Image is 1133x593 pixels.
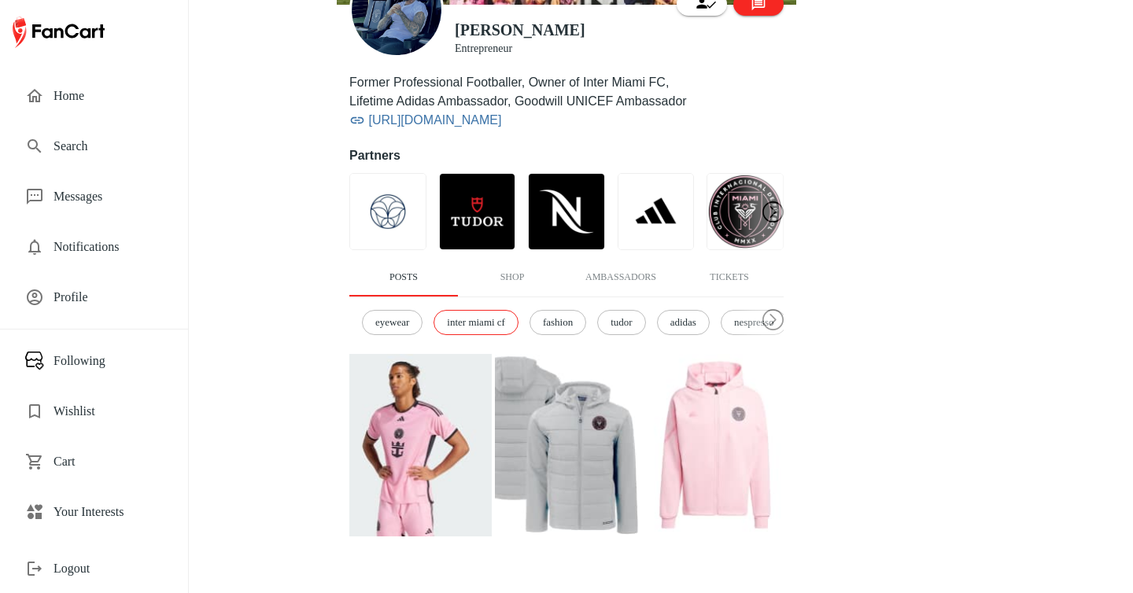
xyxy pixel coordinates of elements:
div: Former Professional Footballer, Owner of Inter Miami FC, Lifetime Adidas Ambassador, Goodwill UNI... [349,73,784,111]
img: 85a11cfdf0-7f7f-11ee-a53d-7bf8608c1485.jpg [439,173,516,250]
div: adidas [657,310,710,335]
h6: Entrepreneur [455,40,585,57]
a: [URL][DOMAIN_NAME] [368,111,501,130]
div: Messages [13,178,175,215]
div: Notifications [13,228,175,266]
span: fashion [534,315,581,330]
h3: [PERSON_NAME] [455,21,585,39]
div: inter miami cf [434,310,519,335]
div: nespresso [721,310,788,335]
span: tudor [602,315,640,330]
img: 12773f58f0-9fe9-11ed-95be-47ff019e1394.jpg [618,173,695,250]
img: 86a5dfe060-7f83-11ee-a53d-7bf8608c1485.jpg [528,173,605,250]
img: post image [495,354,637,536]
span: inter miami cf [438,315,514,330]
button: Tickets [675,259,784,296]
div: fashion [530,310,586,335]
span: eyewear [367,315,418,330]
div: tudor [597,310,645,335]
span: Messages [54,187,163,206]
span: Profile [54,288,163,307]
button: Posts [349,259,458,296]
span: Logout [54,559,163,578]
img: post image [641,354,784,536]
span: Following [54,352,163,370]
div: Home [13,77,175,115]
div: Search [13,127,175,165]
span: nespresso [725,315,783,330]
div: Logout [13,550,175,587]
span: Your Interests [54,503,163,521]
div: Your Interests [13,493,175,531]
div: Wishlist [13,392,175,430]
div: Cart [13,443,175,481]
div: eyewear [362,310,423,335]
h4: Partners [349,146,784,165]
span: Wishlist [54,402,163,421]
button: Ambassadors [566,259,675,296]
img: FanCart logo [13,13,105,51]
img: 98415d1b30-1817-11ef-aacc-f7b0515c1b2d.jpg [707,173,784,250]
span: Cart [54,452,163,471]
div: Following [13,342,175,380]
span: Home [54,87,163,105]
span: Search [54,137,163,156]
div: Profile [13,278,175,316]
img: post image [349,354,492,536]
button: Shop [458,259,566,296]
span: Notifications [54,238,163,256]
img: 841165ea50-7f7f-11ee-a53d-7bf8608c1485.jpg [349,173,426,250]
span: adidas [662,315,705,330]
